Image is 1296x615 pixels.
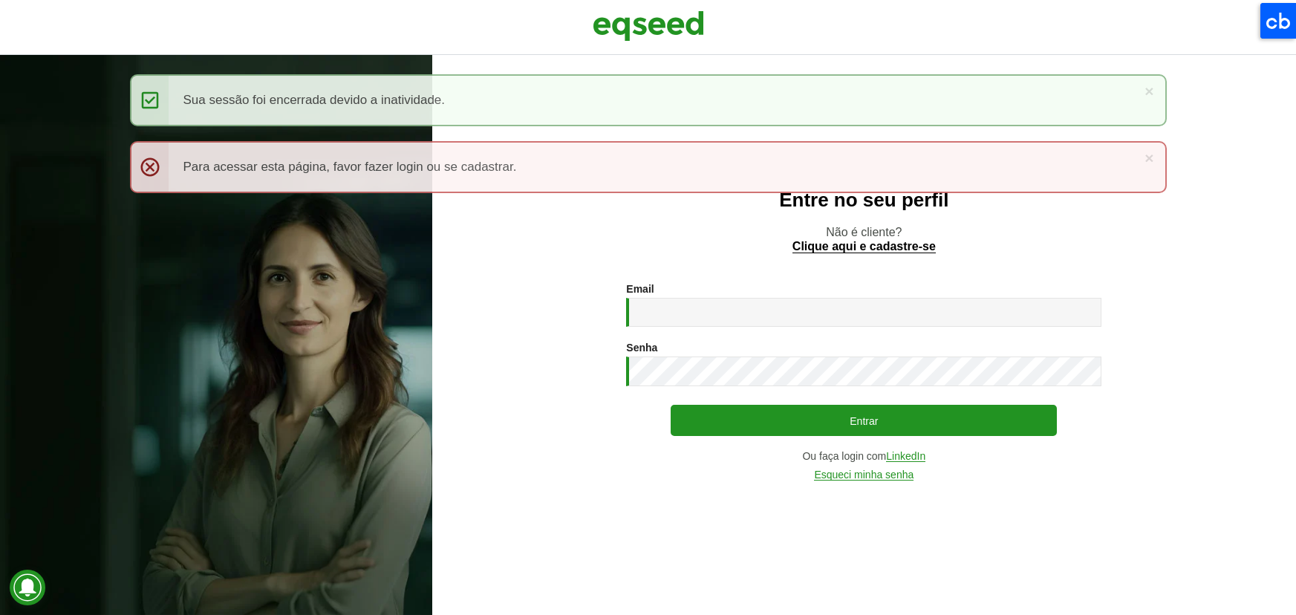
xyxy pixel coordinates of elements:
a: × [1144,83,1153,99]
a: Esqueci minha senha [814,469,914,481]
div: Ou faça login com [626,451,1101,462]
a: LinkedIn [886,451,925,462]
p: Não é cliente? [462,225,1266,253]
img: EqSeed Logo [593,7,704,45]
h2: Entre no seu perfil [462,189,1266,211]
label: Email [626,284,654,294]
div: Sua sessão foi encerrada devido a inatividade. [130,74,1167,126]
button: Entrar [671,405,1057,436]
a: × [1144,150,1153,166]
div: Para acessar esta página, favor fazer login ou se cadastrar. [130,141,1167,193]
label: Senha [626,342,657,353]
a: Clique aqui e cadastre-se [792,241,936,253]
